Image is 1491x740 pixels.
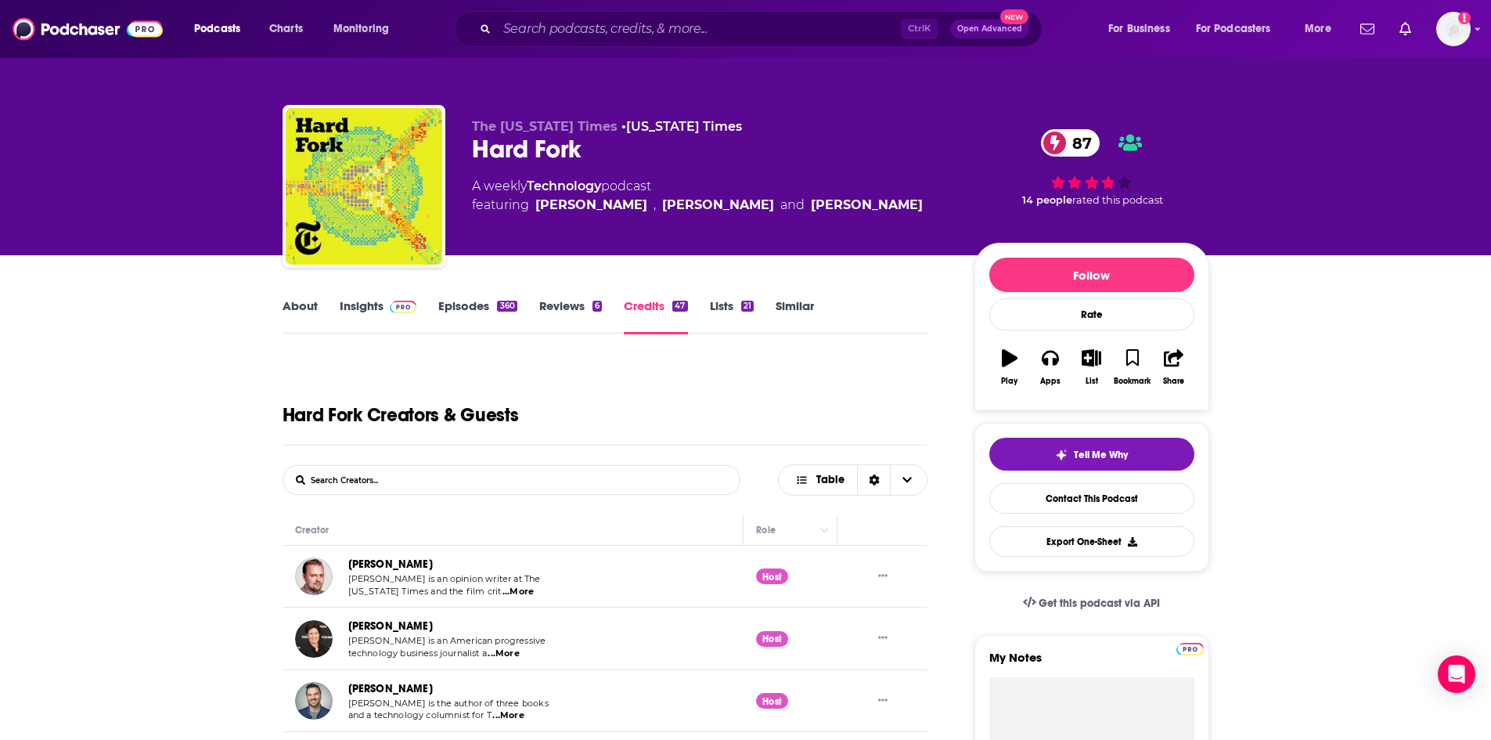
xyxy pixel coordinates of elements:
a: Contact This Podcast [989,483,1194,514]
div: 360 [497,301,517,312]
div: A weekly podcast [472,177,923,215]
a: Credits47 [624,298,687,334]
div: Host [756,693,788,709]
span: 14 people [1022,194,1072,206]
span: For Business [1108,18,1170,40]
button: Follow [989,258,1194,292]
a: Technology [527,179,601,193]
h1: Hard Fork Creators & Guests [283,403,519,427]
a: Kara Swisher [535,196,647,215]
img: Hard Fork [286,108,442,265]
button: Show More Button [872,630,894,647]
a: InsightsPodchaser Pro [340,298,417,334]
span: [PERSON_NAME] is an opinion writer at The [348,573,541,584]
button: open menu [1294,16,1351,42]
div: Open Intercom Messenger [1438,655,1475,693]
div: Creator [295,521,330,540]
span: [PERSON_NAME] is an American progressive [348,635,546,646]
div: 6 [592,301,602,312]
div: Rate [989,298,1194,330]
a: Reviews6 [539,298,602,334]
label: My Notes [989,650,1194,677]
div: 21 [741,301,754,312]
span: [PERSON_NAME] is the author of three books [348,698,549,709]
button: List [1071,339,1111,395]
img: Kara Swisher [295,620,333,658]
a: Show notifications dropdown [1393,16,1417,42]
span: 87 [1057,129,1100,157]
img: Ross Douthat [295,558,333,595]
a: About [283,298,318,334]
button: Apps [1030,339,1071,395]
span: [US_STATE] Times and the film crit [348,586,502,597]
button: Export One-Sheet [989,526,1194,557]
button: open menu [183,16,261,42]
button: Bookmark [1112,339,1153,395]
span: More [1305,18,1331,40]
span: Tell Me Why [1074,449,1128,461]
button: Share [1153,339,1194,395]
span: • [621,119,742,134]
img: Kevin Roose [295,682,333,720]
div: Play [1001,377,1017,386]
img: Podchaser - Follow, Share and Rate Podcasts [13,14,163,44]
a: Ross Douthat [811,196,923,215]
a: 87 [1041,129,1100,157]
button: Show More Button [872,569,894,585]
a: [PERSON_NAME] [348,619,433,633]
a: Lists21 [710,298,754,334]
span: and [780,196,805,215]
span: ...More [492,709,524,722]
img: tell me why sparkle [1055,449,1068,461]
div: Role [756,521,778,540]
div: Search podcasts, credits, & more... [469,11,1057,47]
button: Show profile menu [1436,12,1471,46]
a: Get this podcast via API [1010,584,1173,623]
button: Play [989,339,1030,395]
span: For Podcasters [1196,18,1271,40]
div: Share [1163,377,1184,386]
span: rated this podcast [1072,194,1163,206]
button: open menu [1097,16,1190,42]
img: User Profile [1436,12,1471,46]
button: Open AdvancedNew [950,20,1029,38]
img: Podchaser Pro [1176,643,1204,655]
span: technology business journalist a [348,648,487,659]
div: Apps [1040,377,1061,386]
button: Choose View [778,464,928,496]
button: open menu [1186,16,1294,42]
span: Open Advanced [957,25,1022,33]
span: Charts [269,18,303,40]
a: [US_STATE] Times [626,119,742,134]
button: open menu [322,16,409,42]
img: Podchaser Pro [390,301,417,313]
span: and a technology columnist for T [348,709,492,720]
input: Search podcasts, credits, & more... [497,16,901,42]
button: Show More Button [872,693,894,709]
span: featuring [472,196,923,215]
svg: Add a profile image [1458,12,1471,24]
span: Monitoring [333,18,389,40]
span: Get this podcast via API [1039,597,1160,610]
span: Ctrl K [901,19,938,39]
div: List [1086,377,1098,386]
button: Column Actions [815,521,834,540]
a: Pro website [1176,641,1204,655]
button: tell me why sparkleTell Me Why [989,438,1194,471]
a: Episodes360 [438,298,517,334]
a: Similar [776,298,814,334]
div: Host [756,569,788,584]
div: Host [756,631,788,647]
div: Bookmark [1114,377,1151,386]
div: 87 14 peoplerated this podcast [974,119,1209,216]
span: ...More [488,648,519,660]
span: New [1000,9,1028,24]
a: Charts [259,16,312,42]
span: Podcasts [194,18,240,40]
span: ...More [502,586,534,598]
